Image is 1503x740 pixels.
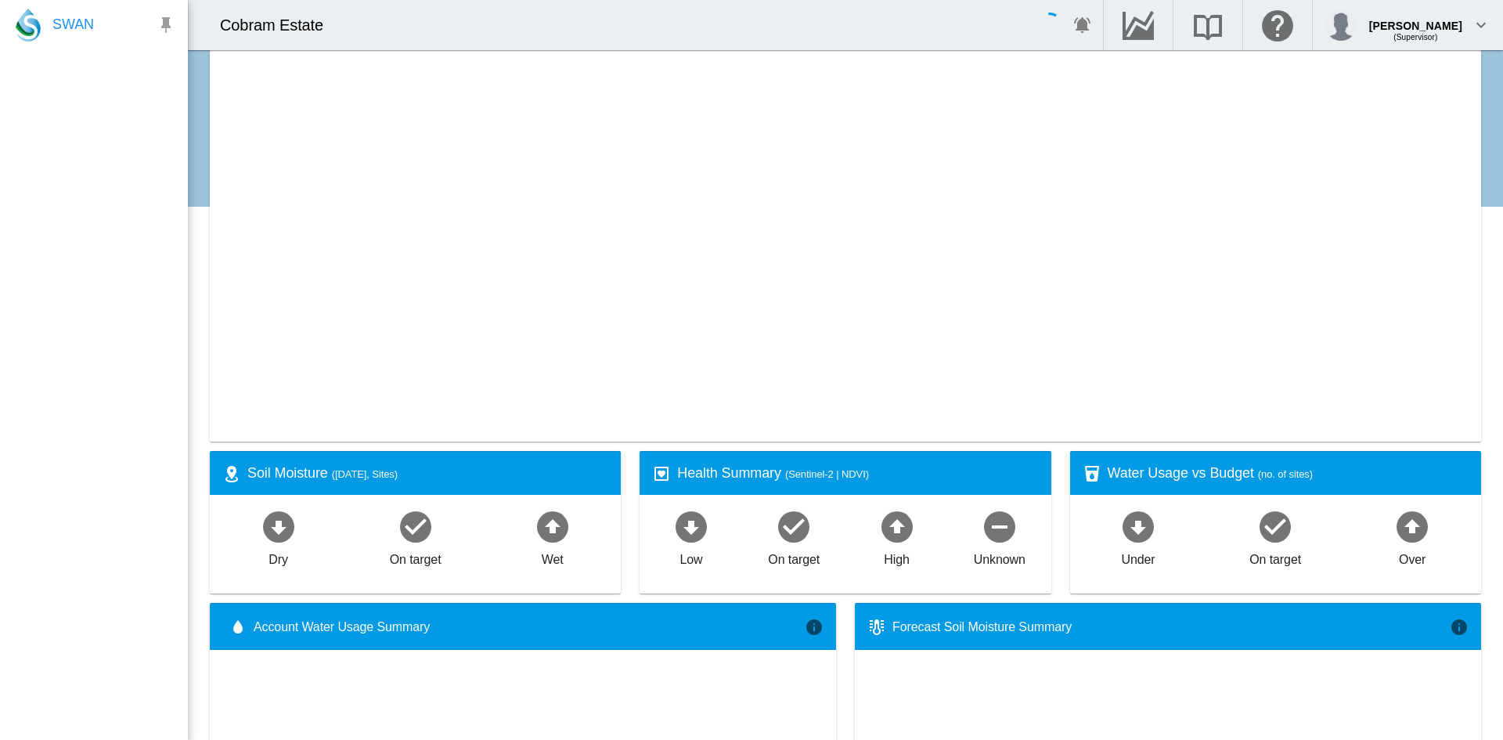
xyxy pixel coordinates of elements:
[332,468,398,480] span: ([DATE], Sites)
[1073,16,1092,34] md-icon: icon-bell-ring
[679,545,702,569] div: Low
[652,464,671,483] md-icon: icon-heart-box-outline
[1325,9,1357,41] img: profile.jpg
[974,545,1025,569] div: Unknown
[672,507,710,545] md-icon: icon-arrow-down-bold-circle
[677,464,1038,483] div: Health Summary
[1119,16,1157,34] md-icon: Go to the Data Hub
[390,545,442,569] div: On target
[157,16,175,34] md-icon: icon-pin
[878,507,916,545] md-icon: icon-arrow-up-bold-circle
[229,618,247,637] md-icon: icon-water
[52,15,94,34] span: SWAN
[16,9,41,42] img: SWAN-Landscape-Logo-Colour-drop.png
[981,507,1018,545] md-icon: icon-minus-circle
[397,507,434,545] md-icon: icon-checkbox-marked-circle
[775,507,813,545] md-icon: icon-checkbox-marked-circle
[542,545,564,569] div: Wet
[1393,33,1437,42] span: (Supervisor)
[867,618,886,637] md-icon: icon-thermometer-lines
[1108,464,1469,483] div: Water Usage vs Budget
[768,545,820,569] div: On target
[220,14,337,36] div: Cobram Estate
[1256,507,1294,545] md-icon: icon-checkbox-marked-circle
[1119,507,1157,545] md-icon: icon-arrow-down-bold-circle
[222,464,241,483] md-icon: icon-map-marker-radius
[884,545,910,569] div: High
[805,618,824,637] md-icon: icon-information
[1189,16,1227,34] md-icon: Search the knowledge base
[785,468,869,480] span: (Sentinel-2 | NDVI)
[1249,545,1301,569] div: On target
[1393,507,1431,545] md-icon: icon-arrow-up-bold-circle
[1399,545,1426,569] div: Over
[1472,16,1490,34] md-icon: icon-chevron-down
[247,464,608,483] div: Soil Moisture
[892,619,1450,636] div: Forecast Soil Moisture Summary
[534,507,571,545] md-icon: icon-arrow-up-bold-circle
[1122,545,1155,569] div: Under
[1258,468,1313,480] span: (no. of sites)
[1450,618,1469,637] md-icon: icon-information
[260,507,297,545] md-icon: icon-arrow-down-bold-circle
[269,545,288,569] div: Dry
[1369,12,1462,27] div: [PERSON_NAME]
[1083,464,1101,483] md-icon: icon-cup-water
[1259,16,1296,34] md-icon: Click here for help
[254,619,805,636] span: Account Water Usage Summary
[1067,9,1098,41] button: icon-bell-ring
